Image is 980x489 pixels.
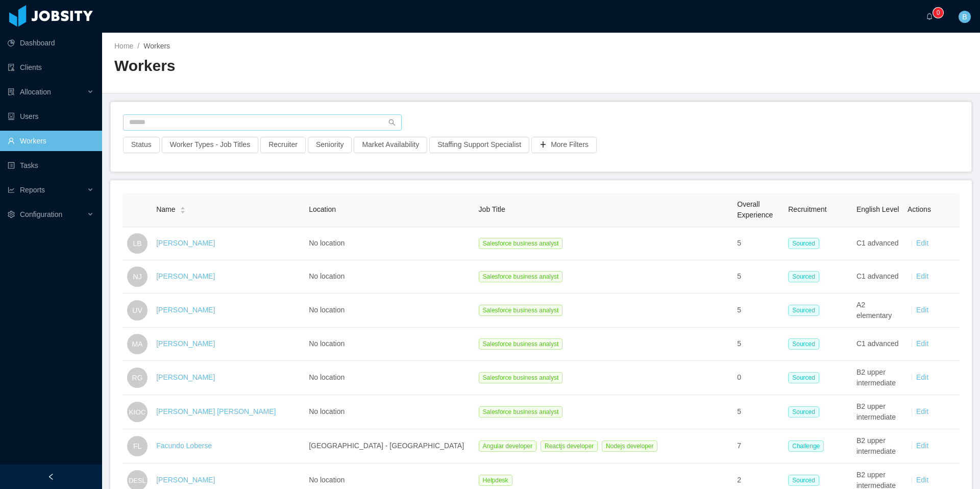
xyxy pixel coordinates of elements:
[788,372,819,383] span: Sourced
[156,407,276,415] a: [PERSON_NAME] [PERSON_NAME]
[788,205,826,213] span: Recruitment
[788,239,823,247] a: Sourced
[852,328,903,361] td: C1 advanced
[8,106,94,127] a: icon: robotUsers
[788,476,823,484] a: Sourced
[852,227,903,260] td: C1 advanced
[137,42,139,50] span: /
[156,204,175,215] span: Name
[156,239,215,247] a: [PERSON_NAME]
[602,441,657,452] span: Nodejs developer
[852,395,903,429] td: B2 upper intermediate
[114,42,133,50] a: Home
[180,205,186,212] div: Sort
[8,88,15,95] i: icon: solution
[856,205,899,213] span: English Level
[788,441,824,452] span: Challenge
[852,361,903,395] td: B2 upper intermediate
[133,233,142,254] span: LB
[305,260,474,294] td: No location
[733,361,784,395] td: 0
[788,306,823,314] a: Sourced
[852,429,903,463] td: B2 upper intermediate
[788,407,823,415] a: Sourced
[479,305,563,316] span: Salesforce business analyst
[20,210,62,218] span: Configuration
[733,260,784,294] td: 5
[479,406,563,418] span: Salesforce business analyst
[156,339,215,348] a: [PERSON_NAME]
[180,206,185,209] i: icon: caret-up
[8,33,94,53] a: icon: pie-chartDashboard
[260,137,306,153] button: Recruiter
[156,442,212,450] a: Facundo Loberse
[733,429,784,463] td: 7
[733,328,784,361] td: 5
[916,272,928,280] a: Edit
[180,209,185,212] i: icon: caret-down
[429,137,529,153] button: Staffing Support Specialist
[156,272,215,280] a: [PERSON_NAME]
[916,373,928,381] a: Edit
[788,271,819,282] span: Sourced
[309,205,336,213] span: Location
[479,205,505,213] span: Job Title
[852,260,903,294] td: C1 advanced
[479,372,563,383] span: Salesforce business analyst
[132,334,143,354] span: MA
[962,11,967,23] span: B
[916,476,928,484] a: Edit
[305,361,474,395] td: No location
[305,227,474,260] td: No location
[531,137,597,153] button: icon: plusMore Filters
[916,407,928,415] a: Edit
[129,402,145,422] span: KIOC
[8,155,94,176] a: icon: profileTasks
[788,339,823,348] a: Sourced
[916,239,928,247] a: Edit
[733,294,784,328] td: 5
[737,200,773,219] span: Overall Experience
[143,42,170,50] span: Workers
[916,442,928,450] a: Edit
[916,339,928,348] a: Edit
[308,137,352,153] button: Seniority
[788,338,819,350] span: Sourced
[133,266,142,287] span: NJ
[926,13,933,20] i: icon: bell
[479,238,563,249] span: Salesforce business analyst
[8,131,94,151] a: icon: userWorkers
[788,305,819,316] span: Sourced
[114,56,541,77] h2: Workers
[479,441,536,452] span: Angular developer
[788,442,828,450] a: Challenge
[305,328,474,361] td: No location
[305,395,474,429] td: No location
[162,137,258,153] button: Worker Types - Job Titles
[916,306,928,314] a: Edit
[788,406,819,418] span: Sourced
[541,441,598,452] span: Reactjs developer
[123,137,160,153] button: Status
[8,211,15,218] i: icon: setting
[156,373,215,381] a: [PERSON_NAME]
[8,186,15,193] i: icon: line-chart
[354,137,427,153] button: Market Availability
[908,205,931,213] span: Actions
[933,8,943,18] sup: 0
[132,300,142,321] span: UV
[733,227,784,260] td: 5
[132,368,143,388] span: RG
[788,238,819,249] span: Sourced
[305,429,474,463] td: [GEOGRAPHIC_DATA] - [GEOGRAPHIC_DATA]
[156,306,215,314] a: [PERSON_NAME]
[8,57,94,78] a: icon: auditClients
[20,88,51,96] span: Allocation
[852,294,903,328] td: A2 elementary
[479,475,512,486] span: Helpdesk
[156,476,215,484] a: [PERSON_NAME]
[788,475,819,486] span: Sourced
[305,294,474,328] td: No location
[788,373,823,381] a: Sourced
[788,272,823,280] a: Sourced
